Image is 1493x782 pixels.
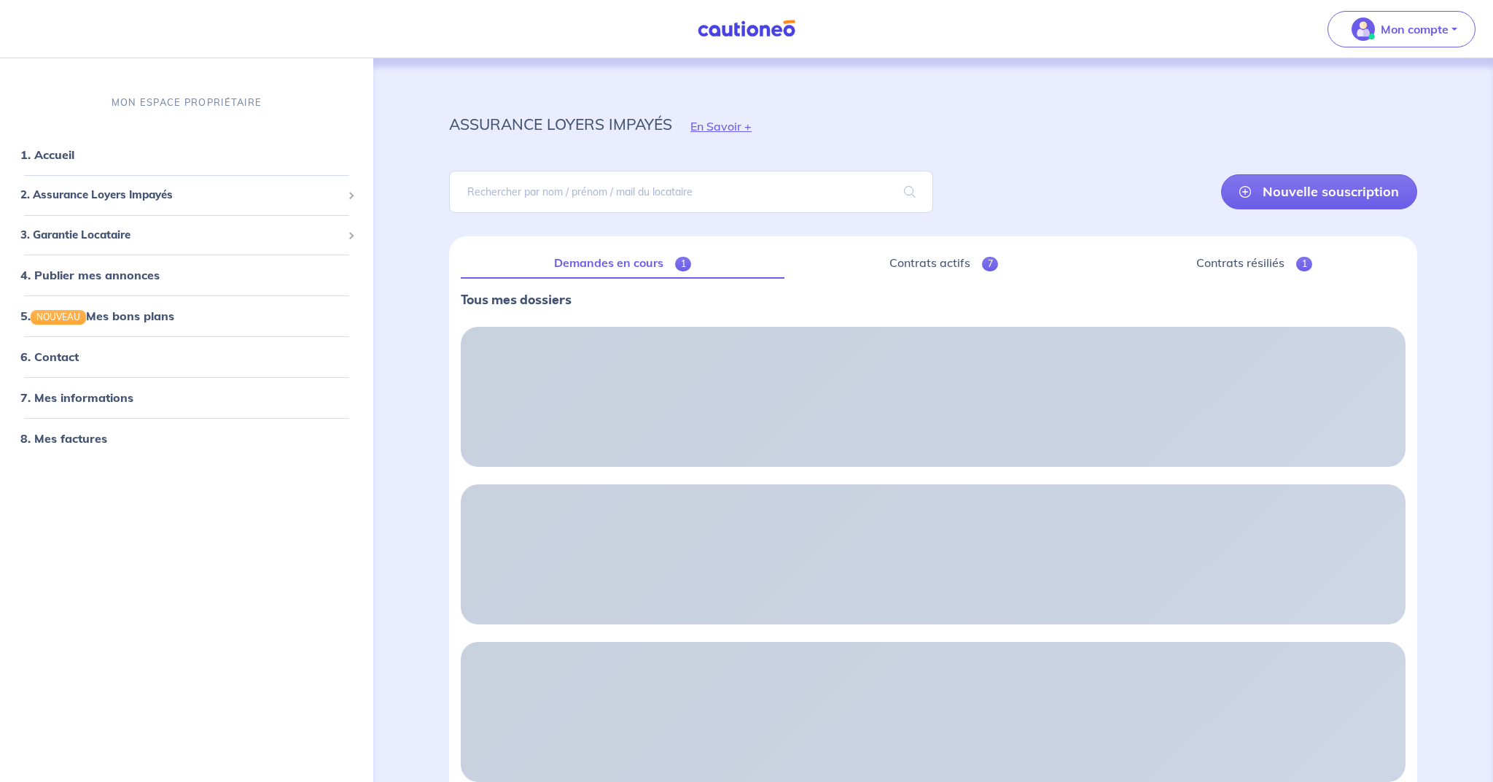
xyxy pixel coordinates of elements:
[20,391,133,406] a: 7. Mes informations
[20,187,342,204] span: 2. Assurance Loyers Impayés
[672,105,770,147] button: En Savoir +
[692,20,801,38] img: Cautioneo
[1221,174,1417,209] a: Nouvelle souscription
[675,257,692,271] span: 1
[20,432,107,446] a: 8. Mes factures
[20,309,174,323] a: 5.NOUVEAUMes bons plans
[1296,257,1313,271] span: 1
[6,140,367,169] div: 1. Accueil
[6,301,367,330] div: 5.NOUVEAUMes bons plans
[886,171,933,212] span: search
[461,290,1406,309] p: Tous mes dossiers
[982,257,999,271] span: 7
[796,248,1091,279] a: Contrats actifs7
[20,268,160,282] a: 4. Publier mes annonces
[449,171,933,213] input: Rechercher par nom / prénom / mail du locataire
[6,181,367,209] div: 2. Assurance Loyers Impayés
[20,350,79,365] a: 6. Contact
[20,227,342,244] span: 3. Garantie Locataire
[1352,18,1375,41] img: illu_account_valid_menu.svg
[6,343,367,372] div: 6. Contact
[449,111,672,137] p: assurance loyers impayés
[1328,11,1476,47] button: illu_account_valid_menu.svgMon compte
[6,425,367,454] div: 8. Mes factures
[1381,20,1449,38] p: Mon compte
[1103,248,1406,279] a: Contrats résiliés1
[461,248,784,279] a: Demandes en cours1
[6,260,367,290] div: 4. Publier mes annonces
[6,384,367,413] div: 7. Mes informations
[20,147,74,162] a: 1. Accueil
[6,221,367,249] div: 3. Garantie Locataire
[112,96,262,109] p: MON ESPACE PROPRIÉTAIRE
